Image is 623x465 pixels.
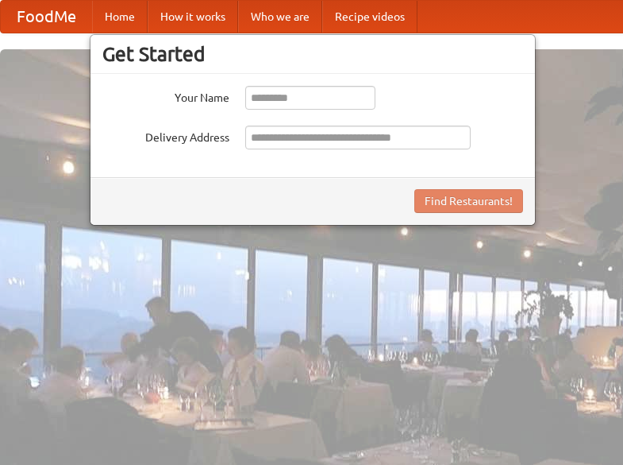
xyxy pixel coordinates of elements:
[322,1,417,33] a: Recipe videos
[102,86,229,106] label: Your Name
[414,189,523,213] button: Find Restaurants!
[1,1,92,33] a: FoodMe
[102,126,229,145] label: Delivery Address
[92,1,148,33] a: Home
[238,1,322,33] a: Who we are
[148,1,238,33] a: How it works
[102,42,523,66] h3: Get Started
